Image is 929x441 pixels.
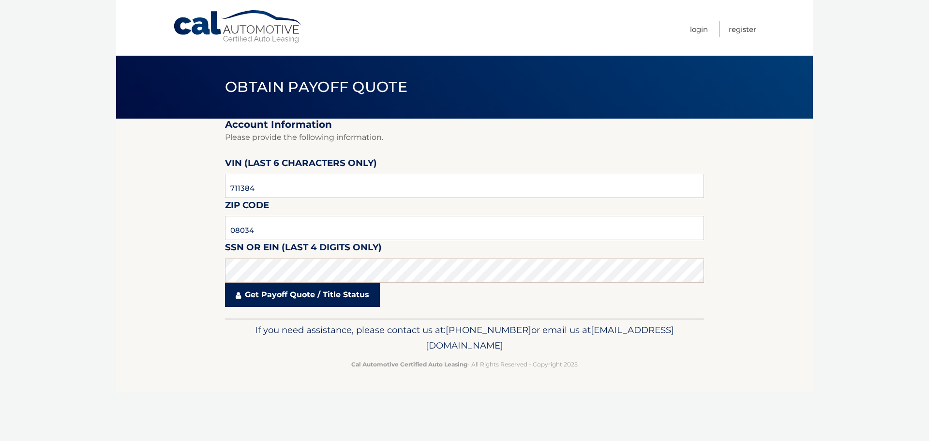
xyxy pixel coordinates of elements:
[446,324,531,335] span: [PHONE_NUMBER]
[225,240,382,258] label: SSN or EIN (last 4 digits only)
[225,156,377,174] label: VIN (last 6 characters only)
[690,21,708,37] a: Login
[351,361,467,368] strong: Cal Automotive Certified Auto Leasing
[231,322,698,353] p: If you need assistance, please contact us at: or email us at
[225,198,269,216] label: Zip Code
[225,131,704,144] p: Please provide the following information.
[225,78,407,96] span: Obtain Payoff Quote
[729,21,756,37] a: Register
[225,283,380,307] a: Get Payoff Quote / Title Status
[173,10,303,44] a: Cal Automotive
[225,119,704,131] h2: Account Information
[231,359,698,369] p: - All Rights Reserved - Copyright 2025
